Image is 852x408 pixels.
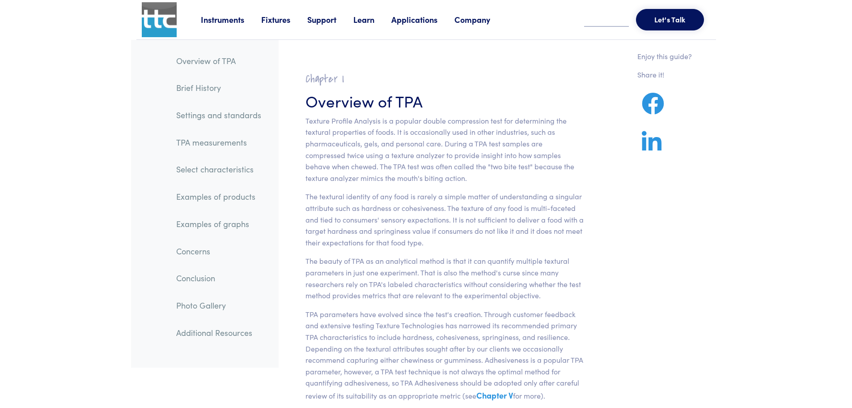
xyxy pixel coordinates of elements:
a: Fixtures [261,14,307,25]
p: Enjoy this guide? [637,51,692,62]
a: Photo Gallery [169,295,268,316]
a: Chapter V [476,390,513,401]
a: Select characteristics [169,159,268,180]
a: Overview of TPA [169,51,268,71]
p: The textural identity of any food is rarely a simple matter of understanding a singular attribute... [305,191,584,248]
img: ttc_logo_1x1_v1.0.png [142,2,177,37]
a: Support [307,14,353,25]
a: Applications [391,14,454,25]
a: Examples of graphs [169,214,268,234]
a: Brief History [169,77,268,98]
a: TPA measurements [169,132,268,153]
a: Additional Resources [169,322,268,343]
h2: Chapter I [305,72,584,86]
p: TPA parameters have evolved since the test's creation. Through customer feedback and extensive te... [305,309,584,402]
p: The beauty of TPA as an analytical method is that it can quantify multiple textural parameters in... [305,255,584,301]
p: Texture Profile Analysis is a popular double compression test for determining the textural proper... [305,115,584,184]
a: Examples of products [169,186,268,207]
p: Share it! [637,69,692,81]
a: Company [454,14,507,25]
a: Settings and standards [169,105,268,125]
a: Conclusion [169,268,268,288]
h3: Overview of TPA [305,90,584,112]
a: Share on LinkedIn [637,142,666,153]
a: Learn [353,14,391,25]
a: Instruments [201,14,261,25]
button: Let's Talk [636,9,704,30]
a: Concerns [169,241,268,262]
